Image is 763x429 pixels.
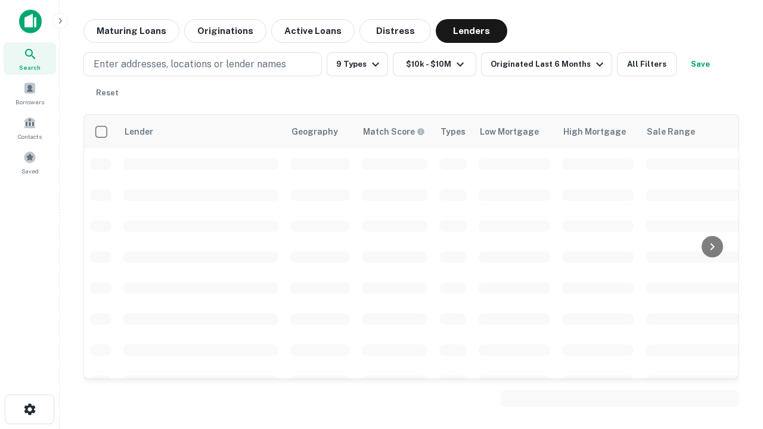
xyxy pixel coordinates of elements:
span: Saved [21,166,39,176]
iframe: Chat Widget [703,296,763,353]
button: Save your search to get updates of matches that match your search criteria. [681,52,719,76]
div: Geography [291,125,338,139]
a: Borrowers [4,77,56,109]
button: Originations [184,19,266,43]
button: 9 Types [327,52,388,76]
p: Enter addresses, locations or lender names [94,57,286,71]
a: Search [4,42,56,74]
button: All Filters [617,52,677,76]
button: Active Loans [271,19,355,43]
h6: Match Score [363,125,423,138]
button: Reset [88,81,126,105]
div: Lender [125,125,153,139]
th: Sale Range [640,115,747,148]
button: $10k - $10M [393,52,476,76]
div: Sale Range [647,125,695,139]
div: Capitalize uses an advanced AI algorithm to match your search with the best lender. The match sco... [363,125,425,138]
button: Lenders [436,19,507,43]
div: Low Mortgage [480,125,539,139]
th: Types [433,115,473,148]
th: Geography [284,115,356,148]
button: Originated Last 6 Months [481,52,612,76]
th: Low Mortgage [473,115,556,148]
span: Contacts [18,132,42,141]
th: High Mortgage [556,115,640,148]
th: Lender [117,115,284,148]
button: Maturing Loans [83,19,179,43]
th: Capitalize uses an advanced AI algorithm to match your search with the best lender. The match sco... [356,115,433,148]
a: Contacts [4,111,56,144]
div: Originated Last 6 Months [491,57,607,71]
button: Enter addresses, locations or lender names [83,52,322,76]
div: High Mortgage [563,125,626,139]
div: Types [441,125,466,139]
span: Search [19,63,41,72]
img: capitalize-icon.png [19,10,42,33]
button: Distress [359,19,431,43]
a: Saved [4,146,56,178]
span: Borrowers [15,97,44,107]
